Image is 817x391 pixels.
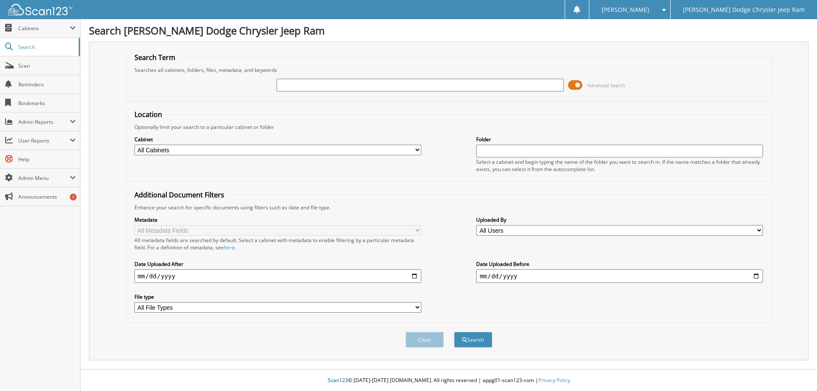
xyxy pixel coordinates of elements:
button: Search [454,332,492,348]
label: Uploaded By [476,216,763,223]
span: Admin Menu [18,174,70,182]
input: end [476,269,763,283]
span: Scan [18,62,76,69]
div: © [DATE]-[DATE] [DOMAIN_NAME]. All rights reserved | appg01-scan123-com | [80,370,817,391]
div: All metadata fields are searched by default. Select a cabinet with metadata to enable filtering b... [134,237,421,251]
span: Search [18,43,74,51]
div: Enhance your search for specific documents using filters such as date and file type. [130,204,768,211]
span: Admin Reports [18,118,70,126]
div: Searches all cabinets, folders, files, metadata, and keywords [130,66,768,74]
a: Privacy Policy [538,377,570,384]
label: Date Uploaded After [134,260,421,268]
span: [PERSON_NAME] Dodge Chrysler Jeep Ram [683,7,805,12]
input: start [134,269,421,283]
div: Select a cabinet and begin typing the name of the folder you want to search in. If the name match... [476,158,763,173]
img: scan123-logo-white.svg [9,4,72,15]
div: Optionally limit your search to a particular cabinet or folder [130,123,768,131]
a: here [224,244,235,251]
span: Bookmarks [18,100,76,107]
span: Cabinets [18,25,70,32]
label: Date Uploaded Before [476,260,763,268]
span: User Reports [18,137,70,144]
span: Help [18,156,76,163]
legend: Location [130,110,166,119]
span: Advanced Search [587,82,625,88]
button: Clear [406,332,444,348]
h1: Search [PERSON_NAME] Dodge Chrysler Jeep Ram [89,23,808,37]
span: Announcements [18,193,76,200]
span: Reminders [18,81,76,88]
span: Scan123 [328,377,348,384]
legend: Search Term [130,53,180,62]
div: 1 [70,194,77,200]
span: [PERSON_NAME] [602,7,649,12]
label: Folder [476,136,763,143]
label: Cabinet [134,136,421,143]
legend: Additional Document Filters [130,190,229,200]
label: File type [134,293,421,300]
label: Metadata [134,216,421,223]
